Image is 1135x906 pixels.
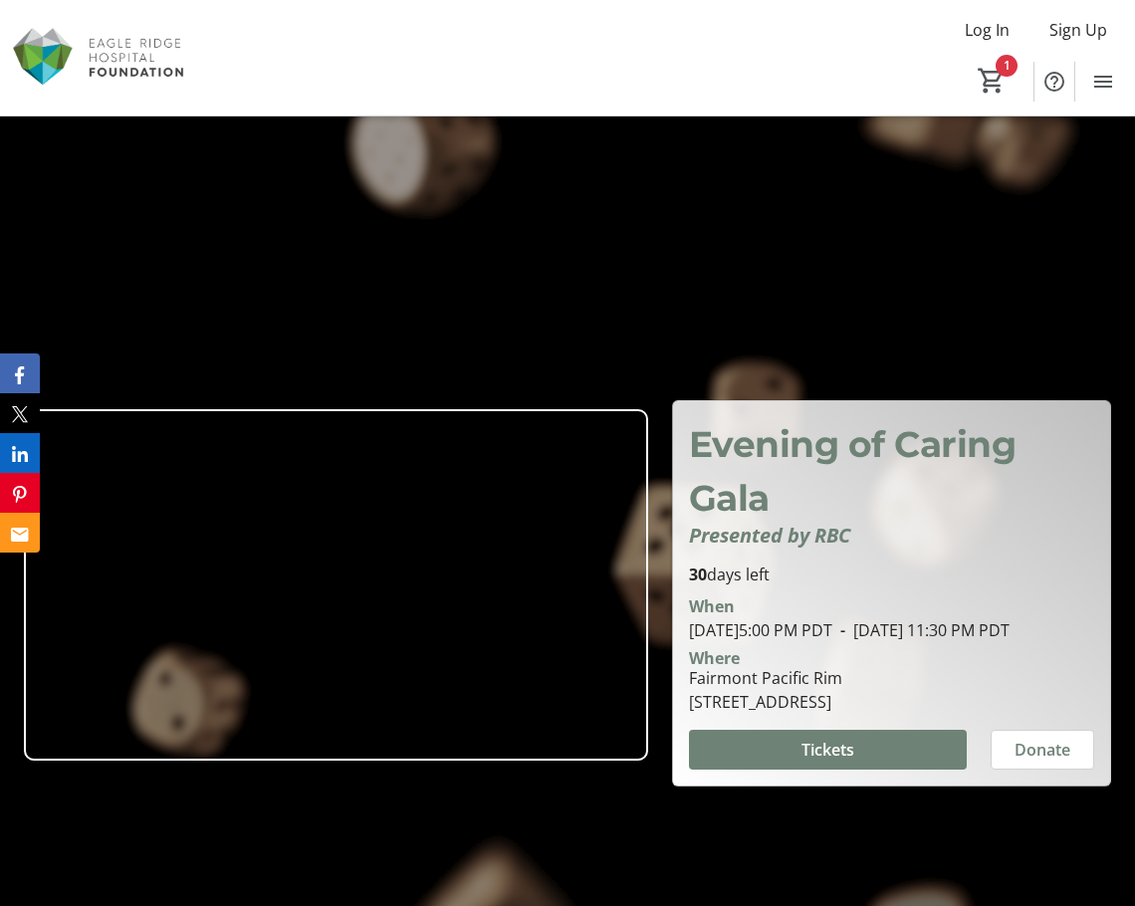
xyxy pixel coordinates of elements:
[689,690,842,714] div: [STREET_ADDRESS]
[689,619,832,641] span: [DATE] 5:00 PM PDT
[801,738,854,762] span: Tickets
[832,619,1010,641] span: [DATE] 11:30 PM PDT
[1049,18,1107,42] span: Sign Up
[689,563,1094,586] p: days left
[689,666,842,690] div: Fairmont Pacific Rim
[24,409,648,761] img: Campaign CTA Media Photo
[832,619,853,641] span: -
[965,18,1010,42] span: Log In
[12,8,189,108] img: Eagle Ridge Hospital Foundation's Logo
[991,730,1094,770] button: Donate
[689,422,1017,520] span: Evening of Caring Gala
[689,730,967,770] button: Tickets
[1015,738,1070,762] span: Donate
[1033,14,1123,46] button: Sign Up
[1083,62,1123,102] button: Menu
[689,522,850,549] em: Presented by RBC
[689,594,735,618] div: When
[974,63,1010,99] button: Cart
[689,650,740,666] div: Where
[689,564,707,585] span: 30
[949,14,1025,46] button: Log In
[1034,62,1074,102] button: Help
